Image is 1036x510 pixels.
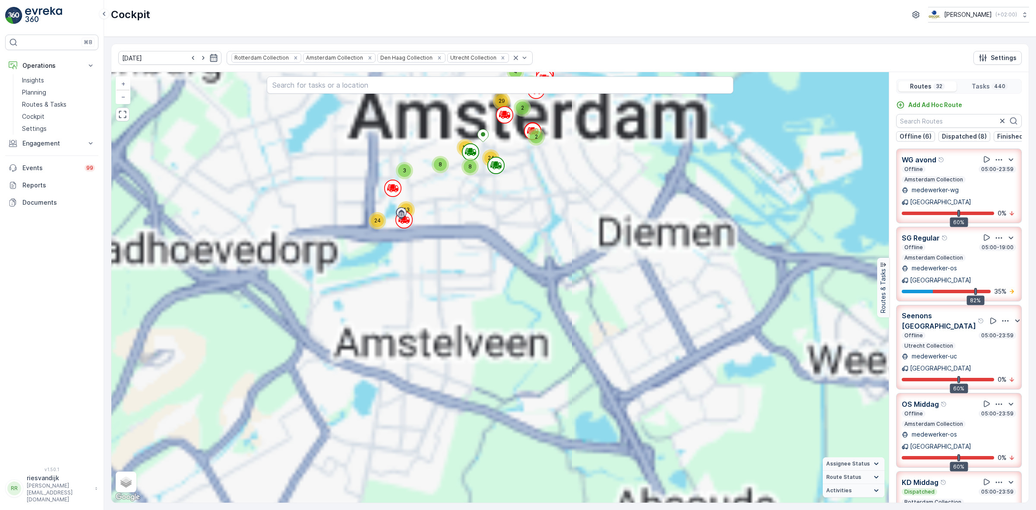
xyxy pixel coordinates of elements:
p: 0 % [998,375,1007,384]
span: v 1.50.1 [5,467,98,472]
button: Dispatched (8) [938,131,990,142]
p: Offline (6) [900,132,932,141]
input: Search for tasks or a location [267,76,733,94]
p: Insights [22,76,44,85]
p: Cockpit [111,8,150,22]
p: [GEOGRAPHIC_DATA] [910,276,971,285]
div: 8 [461,158,479,175]
div: Rotterdam Collection [232,54,290,62]
div: 60% [950,462,968,472]
div: 60% [950,384,968,393]
a: Cockpit [19,111,98,123]
span: 2 [521,105,524,111]
div: Remove Utrecht Collection [498,54,508,61]
p: medewerker-uc [910,352,957,361]
p: Tasks [972,82,990,91]
div: 29 [493,92,510,110]
div: 8 [432,156,449,173]
p: OS Middag [902,399,939,409]
div: 14 [457,139,474,156]
span: 24 [374,217,381,224]
p: Routes & Tasks [879,269,888,313]
p: Offline [903,332,924,339]
div: Help Tooltip Icon [940,479,947,486]
p: Operations [22,61,81,70]
span: Activities [826,487,852,494]
span: 29 [499,98,505,104]
button: Offline (6) [896,131,935,142]
p: Offline [903,244,924,251]
p: 0 % [998,209,1007,218]
div: Help Tooltip Icon [978,317,985,324]
p: 99 [86,165,93,171]
a: Planning [19,86,98,98]
p: Dispatched [903,488,935,495]
p: [GEOGRAPHIC_DATA] [910,364,971,373]
div: Help Tooltip Icon [938,156,945,163]
input: Search Routes [896,114,1022,128]
div: Remove Den Haag Collection [435,54,444,61]
summary: Assignee Status [823,457,884,471]
p: Finished (16) [997,132,1036,141]
p: Offline [903,410,924,417]
p: Routes [910,82,932,91]
a: Reports [5,177,98,194]
p: 05:00-23:59 [980,488,1014,495]
summary: Route Status [823,471,884,484]
span: + [121,80,125,87]
div: 24 [369,212,386,229]
span: Route Status [826,474,861,481]
p: Documents [22,198,95,207]
span: 8 [468,163,472,170]
a: Routes & Tasks [19,98,98,111]
span: 24 [488,155,494,161]
p: medewerker-os [910,264,957,272]
a: Zoom In [117,77,129,90]
p: Settings [991,54,1017,62]
span: 8 [439,161,442,168]
p: 32 [935,83,943,90]
p: Seenons [GEOGRAPHIC_DATA] [902,310,976,331]
p: WG avond [902,155,936,165]
p: Rotterdam Collection [903,499,962,506]
p: ( +02:00 ) [995,11,1017,18]
p: ⌘B [84,39,92,46]
summary: Activities [823,484,884,497]
p: [GEOGRAPHIC_DATA] [910,198,971,206]
p: Amsterdam Collection [903,176,964,183]
div: Den Haag Collection [378,54,434,62]
div: 2 [514,99,531,117]
p: [PERSON_NAME][EMAIL_ADDRESS][DOMAIN_NAME] [27,482,91,503]
img: Google [114,491,142,503]
input: dd/mm/yyyy [118,51,221,65]
p: 440 [993,83,1006,90]
p: 0 % [998,453,1007,462]
p: Routes & Tasks [22,100,66,109]
span: Assignee Status [826,460,870,467]
p: 05:00-19:00 [981,244,1014,251]
div: Remove Rotterdam Collection [291,54,300,61]
button: Engagement [5,135,98,152]
p: medewerker-wg [910,186,959,194]
p: [PERSON_NAME] [944,10,992,19]
div: Utrecht Collection [448,54,498,62]
a: Events99 [5,159,98,177]
p: Utrecht Collection [903,342,954,349]
p: Add Ad Hoc Route [908,101,962,109]
a: Insights [19,74,98,86]
div: 82% [967,296,984,305]
div: Help Tooltip Icon [941,234,948,241]
p: 05:00-23:59 [980,410,1014,417]
div: 60% [950,218,968,227]
p: riesvandijk [27,474,91,482]
a: Settings [19,123,98,135]
p: Engagement [22,139,81,148]
div: Amsterdam Collection [303,54,364,62]
p: 35 % [994,287,1007,296]
div: 43 [398,201,415,219]
button: RRriesvandijk[PERSON_NAME][EMAIL_ADDRESS][DOMAIN_NAME] [5,474,98,503]
a: Open this area in Google Maps (opens a new window) [114,491,142,503]
button: [PERSON_NAME](+02:00) [928,7,1029,22]
div: 3 [396,162,413,179]
p: Planning [22,88,46,97]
